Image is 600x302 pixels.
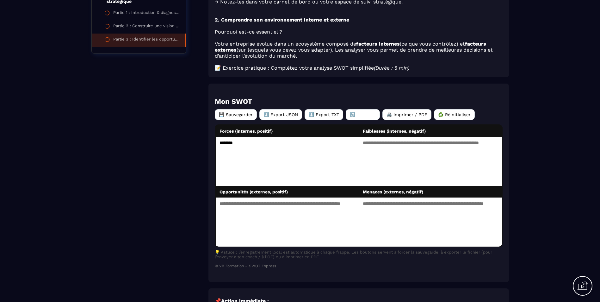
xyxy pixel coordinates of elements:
p: 📝 Exercice pratique : Complétez votre analyse SWOT simplifiée [215,65,503,71]
header: Menaces (externes, négatif) [359,186,502,198]
p: © VB Formation – SWOT Express [215,264,503,268]
em: (Durée : 5 min) [374,65,409,71]
button: ⬇️ Export JSON [259,109,302,120]
button: 💾 Sauvegarder [215,109,257,120]
p: Votre entreprise évolue dans un écosystème composé de (ce que vous contrôlez) et (sur lesquels vo... [215,41,503,59]
div: Partie 1 : Introduction & diagnostic [113,10,180,17]
strong: facteurs internes [356,41,400,47]
div: Partie 2 : Construire une vision long terme [113,23,180,30]
strong: 2. Comprendre son environnement interne et externe [215,17,349,23]
header: Opportunités (externes, positif) [216,186,358,198]
label: Importer un fichier précédemment exporté [346,109,380,120]
button: 🖨️ Imprimer / PDF [382,109,431,120]
button: ♻️ Réinitialiser [434,109,475,120]
p: Pourquoi est-ce essentiel ? [215,29,503,35]
strong: facteurs externes [215,41,486,53]
div: Partie 3 : Identifier les opportunités et risques [113,37,179,44]
header: Faiblesses (internes, négatif) [359,125,502,137]
h2: Mon SWOT [215,98,252,105]
p: 💡 Astuce : l’enregistrement local est automatique à chaque frappe. Les boutons servent à forcer l... [215,250,503,259]
button: ⬇️ Export TXT [305,109,343,120]
header: Forces (internes, positif) [216,125,358,137]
